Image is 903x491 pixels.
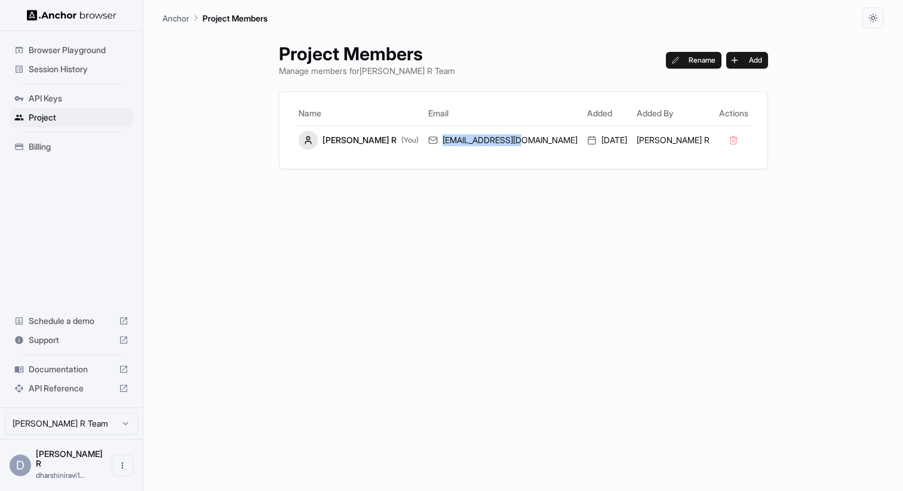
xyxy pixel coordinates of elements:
button: Add [726,52,768,69]
div: [PERSON_NAME] R [299,131,419,150]
div: [EMAIL_ADDRESS][DOMAIN_NAME] [428,134,578,146]
th: Added By [632,101,714,125]
span: Browser Playground [29,44,128,56]
p: Manage members for [PERSON_NAME] R Team [279,64,455,77]
span: Dharshini R [36,449,103,468]
div: API Keys [10,89,133,108]
div: Browser Playground [10,41,133,60]
td: [PERSON_NAME] R [632,125,714,155]
th: Actions [714,101,753,125]
th: Name [294,101,423,125]
span: Support [29,334,114,346]
img: Anchor Logo [27,10,116,21]
span: Session History [29,63,128,75]
span: Documentation [29,363,114,375]
div: Session History [10,60,133,79]
div: Schedule a demo [10,311,133,331]
span: Project [29,112,128,123]
p: Project Members [202,12,268,24]
div: API Reference [10,379,133,398]
span: (You) [401,135,419,145]
th: Email [423,101,582,125]
span: dharshiniravi1953@gmail.com [36,471,85,480]
div: [DATE] [587,134,627,146]
th: Added [582,101,632,125]
p: Anchor [162,12,189,24]
div: Billing [10,137,133,156]
div: Support [10,331,133,350]
div: Project [10,108,133,127]
nav: breadcrumb [162,11,268,24]
button: Rename [666,52,721,69]
span: API Reference [29,382,114,394]
span: API Keys [29,92,128,104]
div: D [10,455,31,476]
button: Open menu [112,455,133,476]
span: Schedule a demo [29,315,114,327]
h1: Project Members [279,43,455,64]
div: Documentation [10,360,133,379]
span: Billing [29,141,128,153]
